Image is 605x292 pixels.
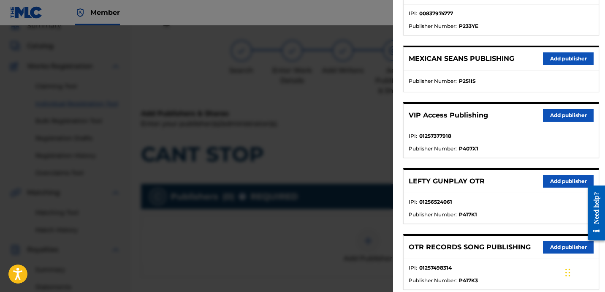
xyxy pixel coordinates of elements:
p: VIP Access Publishing [409,110,488,120]
div: Drag [565,260,570,285]
iframe: Chat Widget [563,251,605,292]
img: Top Rightsholder [75,8,85,18]
strong: P407X1 [459,145,478,153]
span: Publisher Number : [409,77,457,85]
span: Member [90,8,120,17]
span: IPI : [409,198,417,206]
button: Add publisher [543,175,594,188]
strong: 01257498314 [419,264,452,272]
span: Publisher Number : [409,22,457,30]
strong: P251IS [459,77,476,85]
iframe: Resource Center [581,179,605,247]
strong: P417K1 [459,211,477,218]
button: Add publisher [543,109,594,122]
span: Publisher Number : [409,211,457,218]
span: Publisher Number : [409,145,457,153]
strong: 01257377918 [419,132,451,140]
button: Add publisher [543,52,594,65]
span: IPI : [409,264,417,272]
strong: P233YE [459,22,478,30]
button: Add publisher [543,241,594,254]
span: Publisher Number : [409,277,457,284]
img: MLC Logo [10,6,43,19]
p: OTR RECORDS SONG PUBLISHING [409,242,531,252]
strong: 01256524061 [419,198,452,206]
span: IPI : [409,132,417,140]
p: MEXICAN SEANS PUBLISHING [409,54,514,64]
strong: P417K3 [459,277,478,284]
p: LEFTY GUNPLAY OTR [409,176,485,186]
